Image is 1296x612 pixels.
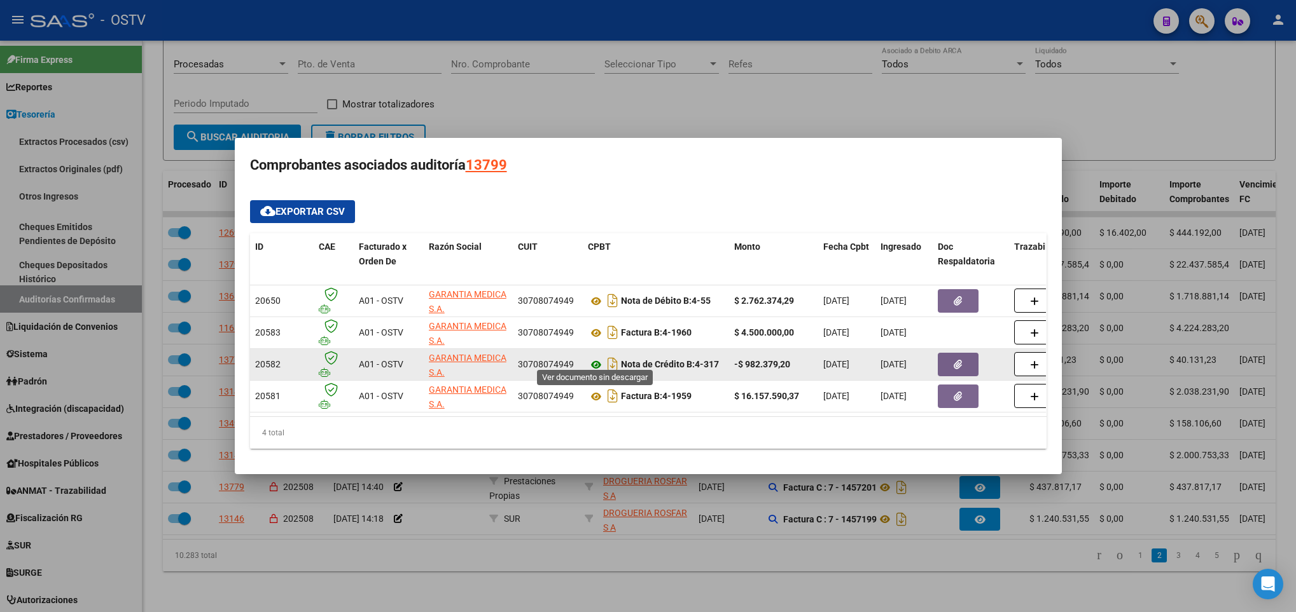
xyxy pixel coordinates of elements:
div: 13799 [466,153,507,177]
span: GARANTIA MEDICA S.A. [429,384,506,409]
span: Doc Respaldatoria [938,241,995,266]
datatable-header-cell: CAE [314,233,354,289]
span: [DATE] [823,296,849,306]
span: Nota de Débito B: [621,296,692,306]
i: Descargar documento [604,386,621,406]
strong: 4-1960 [621,328,692,338]
datatable-header-cell: CPBT [583,233,729,289]
span: A01 - OSTV [359,296,403,306]
span: CUIT [518,241,538,252]
span: [DATE] [823,359,849,369]
span: Facturado x Orden De [359,241,407,266]
datatable-header-cell: Facturado x Orden De [354,233,424,289]
div: 20650 [255,294,309,308]
span: GARANTIA MEDICA S.A. [429,289,506,314]
i: Descargar documento [604,322,621,343]
strong: 4-317 [621,360,719,370]
span: 30708074949 [518,296,574,306]
datatable-header-cell: Razón Social [424,233,513,289]
span: Razón Social [429,241,482,252]
span: CAE [319,241,335,252]
mat-icon: cloud_download [260,203,275,219]
span: Monto [734,241,760,252]
span: Nota de Crédito B: [621,360,695,370]
i: Descargar documento [604,290,621,311]
button: Exportar CSV [250,200,355,223]
strong: $ 16.157.590,37 [734,391,799,401]
i: Descargar documento [604,354,621,374]
span: GARANTIA MEDICA S.A. [429,321,506,346]
span: [DATE] [881,296,907,306]
span: Trazabilidad [1014,241,1066,252]
span: 30708074949 [518,327,574,337]
span: [DATE] [881,327,907,337]
span: A01 - OSTV [359,359,403,369]
span: 30708074949 [518,391,574,401]
span: A01 - OSTV [359,391,403,401]
strong: 4-55 [621,296,711,306]
span: [DATE] [881,359,907,369]
span: A01 - OSTV [359,327,403,337]
span: Factura B: [621,391,662,402]
strong: $ 4.500.000,00 [734,327,794,337]
span: Fecha Cpbt [823,241,869,252]
span: [DATE] [823,327,849,337]
h3: Comprobantes asociados auditoría [250,153,1047,177]
strong: -$ 982.379,20 [734,359,790,369]
strong: 4-1959 [621,391,692,402]
datatable-header-cell: ID [250,233,314,289]
datatable-header-cell: CUIT [513,233,583,289]
span: [DATE] [881,391,907,401]
span: Factura B: [621,328,662,338]
span: ID [255,241,263,252]
datatable-header-cell: Monto [729,233,818,289]
span: CPBT [588,241,611,252]
span: Ingresado [881,241,921,252]
span: 30708074949 [518,359,574,369]
span: [DATE] [823,391,849,401]
datatable-header-cell: Doc Respaldatoria [933,233,1009,289]
div: 4 total [250,417,1047,449]
div: 20583 [255,325,309,340]
strong: $ 2.762.374,29 [734,296,794,306]
datatable-header-cell: Trazabilidad [1009,233,1085,289]
datatable-header-cell: Ingresado [875,233,933,289]
div: Open Intercom Messenger [1253,569,1283,599]
datatable-header-cell: Fecha Cpbt [818,233,875,289]
span: GARANTIA MEDICA S.A. [429,353,506,377]
span: Exportar CSV [260,206,345,217]
div: 20582 [255,357,309,372]
div: 20581 [255,389,309,404]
